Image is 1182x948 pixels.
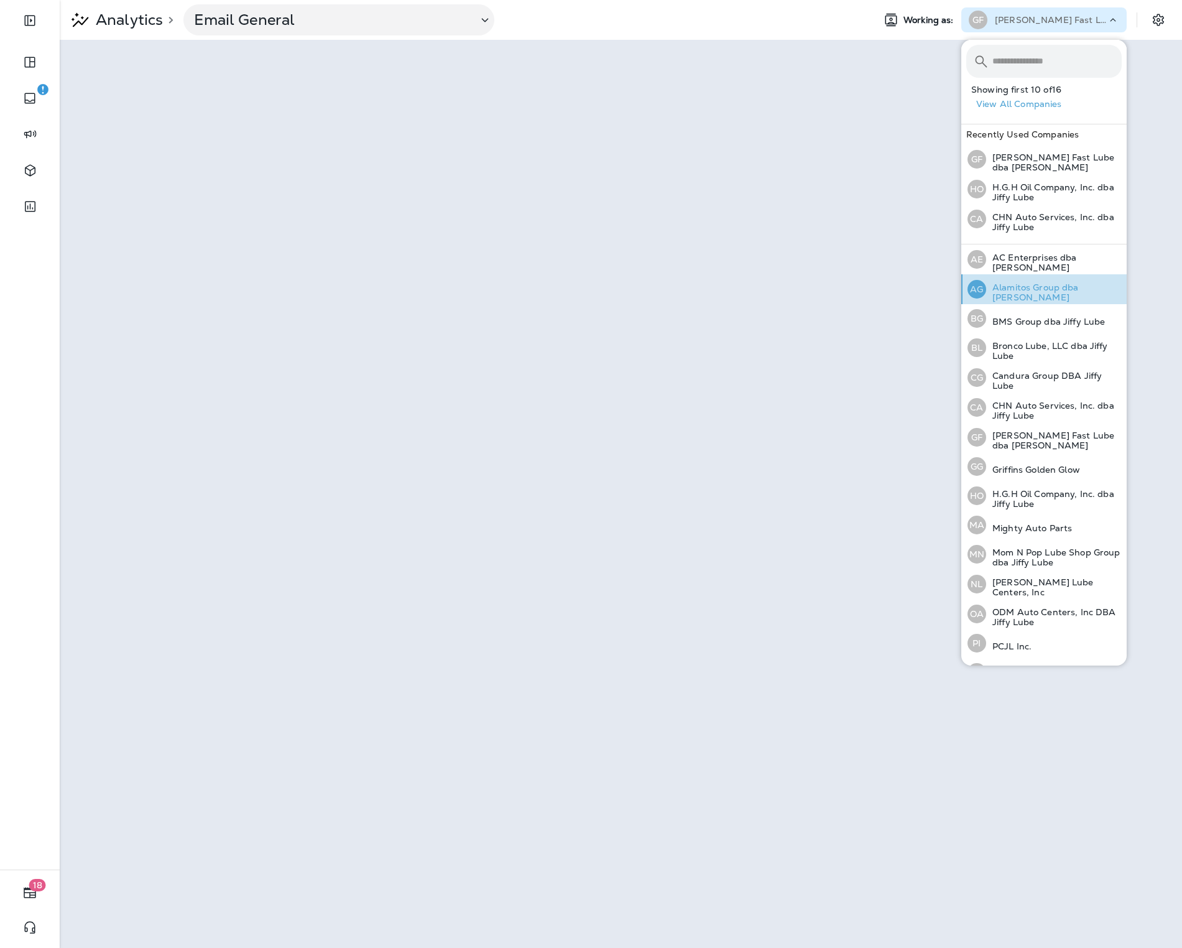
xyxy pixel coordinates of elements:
[967,428,986,447] div: GF
[961,244,1127,274] button: AEAC Enterprises dba [PERSON_NAME]
[967,180,986,198] div: HO
[986,547,1122,567] p: Mom N Pop Lube Shop Group dba Jiffy Lube
[986,253,1122,272] p: AC Enterprises dba [PERSON_NAME]
[986,523,1072,533] p: Mighty Auto Parts
[194,11,468,29] p: Email General
[961,304,1127,333] button: BGBMS Group dba Jiffy Lube
[961,363,1127,393] button: CGCandura Group DBA Jiffy Lube
[961,539,1127,569] button: MNMom N Pop Lube Shop Group dba Jiffy Lube
[971,95,1127,114] button: View All Companies
[967,575,986,593] div: NL
[967,368,986,387] div: CG
[961,422,1127,452] button: GF[PERSON_NAME] Fast Lube dba [PERSON_NAME]
[967,398,986,417] div: CA
[967,210,986,228] div: CA
[961,393,1127,422] button: CACHN Auto Services, Inc. dba Jiffy Lube
[967,516,986,534] div: MA
[986,577,1122,597] p: [PERSON_NAME] Lube Centers, Inc
[961,124,1127,144] div: Recently Used Companies
[961,452,1127,481] button: GGGriffins Golden Glow
[961,569,1127,599] button: NL[PERSON_NAME] Lube Centers, Inc
[986,341,1122,361] p: Bronco Lube, LLC dba Jiffy Lube
[986,212,1122,232] p: CHN Auto Services, Inc. dba Jiffy Lube
[986,401,1122,421] p: CHN Auto Services, Inc. dba Jiffy Lube
[961,599,1127,629] button: OAODM Auto Centers, Inc DBA Jiffy Lube
[163,15,173,25] p: >
[967,457,986,476] div: GG
[961,511,1127,539] button: MAMighty Auto Parts
[986,489,1122,509] p: H.G.H Oil Company, Inc. dba Jiffy Lube
[986,430,1122,450] p: [PERSON_NAME] Fast Lube dba [PERSON_NAME]
[967,280,986,299] div: AG
[961,144,1127,174] button: GF[PERSON_NAME] Fast Lube dba [PERSON_NAME]
[967,338,986,357] div: BL
[29,879,46,891] span: 18
[995,15,1107,25] p: [PERSON_NAME] Fast Lube dba [PERSON_NAME]
[967,486,986,505] div: HO
[961,204,1127,234] button: CACHN Auto Services, Inc. dba Jiffy Lube
[986,641,1032,651] p: PCJL Inc.
[986,371,1122,391] p: Candura Group DBA Jiffy Lube
[986,152,1122,172] p: [PERSON_NAME] Fast Lube dba [PERSON_NAME]
[961,658,1127,687] button: SDShire Development & Marketing
[969,11,987,29] div: GF
[1147,9,1170,31] button: Settings
[961,274,1127,304] button: AGAlamitos Group dba [PERSON_NAME]
[961,629,1127,658] button: PIPCJL Inc.
[986,182,1122,202] p: H.G.H Oil Company, Inc. dba Jiffy Lube
[967,663,986,682] div: SD
[986,282,1122,302] p: Alamitos Group dba [PERSON_NAME]
[971,85,1127,95] p: Showing first 10 of 16
[961,481,1127,511] button: HOH.G.H Oil Company, Inc. dba Jiffy Lube
[967,250,986,269] div: AE
[961,333,1127,363] button: BLBronco Lube, LLC dba Jiffy Lube
[986,607,1122,627] p: ODM Auto Centers, Inc DBA Jiffy Lube
[12,8,47,33] button: Expand Sidebar
[967,605,986,623] div: OA
[967,634,986,653] div: PI
[967,309,986,328] div: BG
[91,11,163,29] p: Analytics
[967,545,986,564] div: MN
[967,150,986,169] div: GF
[961,174,1127,204] button: HOH.G.H Oil Company, Inc. dba Jiffy Lube
[903,15,956,26] span: Working as:
[12,880,47,905] button: 18
[986,317,1105,327] p: BMS Group dba Jiffy Lube
[986,465,1080,475] p: Griffins Golden Glow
